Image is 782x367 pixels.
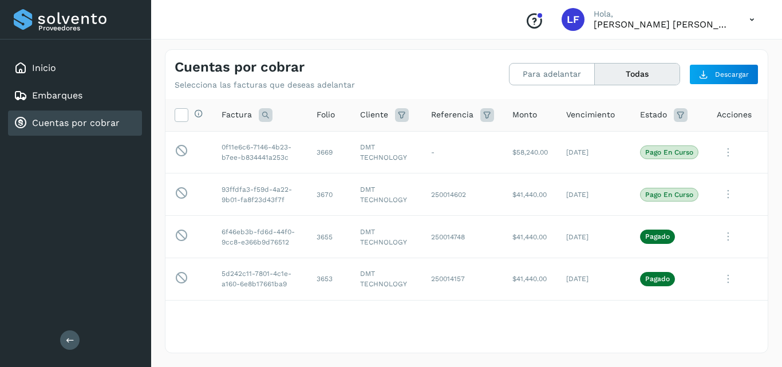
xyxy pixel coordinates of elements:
[222,109,252,121] span: Factura
[503,131,557,173] td: $58,240.00
[503,173,557,216] td: $41,440.00
[645,275,670,283] p: Pagado
[422,258,503,300] td: 250014157
[212,300,307,342] td: 4698e825-8770-4c5c-9140-71dd41a2ba03
[594,9,731,19] p: Hola,
[557,131,631,173] td: [DATE]
[175,80,355,90] p: Selecciona las facturas que deseas adelantar
[38,24,137,32] p: Proveedores
[351,258,422,300] td: DMT TECHNOLOGY
[557,258,631,300] td: [DATE]
[8,111,142,136] div: Cuentas por cobrar
[8,83,142,108] div: Embarques
[422,131,503,173] td: -
[32,62,56,73] a: Inicio
[212,131,307,173] td: 0f11e6c6-7146-4b23-b7ee-b834441a253c
[645,148,693,156] p: Pago en curso
[307,173,351,216] td: 3670
[351,173,422,216] td: DMT TECHNOLOGY
[351,300,422,342] td: DMT TECHNOLOGY
[512,109,537,121] span: Monto
[510,64,595,85] button: Para adelantar
[212,258,307,300] td: 5d242c11-7801-4c1e-a160-6e8b17661ba9
[557,216,631,258] td: [DATE]
[422,216,503,258] td: 250014748
[422,173,503,216] td: 250014602
[360,109,388,121] span: Cliente
[717,109,752,121] span: Acciones
[175,59,305,76] h4: Cuentas por cobrar
[307,131,351,173] td: 3669
[557,300,631,342] td: [DATE]
[307,258,351,300] td: 3653
[715,69,749,80] span: Descargar
[640,109,667,121] span: Estado
[212,216,307,258] td: 6f46eb3b-fd6d-44f0-9cc8-e366b9d76512
[594,19,731,30] p: Luis Felipe Salamanca Lopez
[503,216,557,258] td: $41,440.00
[32,90,82,101] a: Embarques
[645,191,693,199] p: Pago en curso
[307,216,351,258] td: 3655
[422,300,503,342] td: 250014242
[307,300,351,342] td: 3651
[351,131,422,173] td: DMT TECHNOLOGY
[431,109,473,121] span: Referencia
[595,64,680,85] button: Todas
[645,232,670,240] p: Pagado
[351,216,422,258] td: DMT TECHNOLOGY
[8,56,142,81] div: Inicio
[32,117,120,128] a: Cuentas por cobrar
[503,300,557,342] td: $41,440.00
[566,109,615,121] span: Vencimiento
[317,109,335,121] span: Folio
[503,258,557,300] td: $41,440.00
[557,173,631,216] td: [DATE]
[689,64,759,85] button: Descargar
[212,173,307,216] td: 93ffdfa3-f59d-4a22-9b01-fa8f23d43f7f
